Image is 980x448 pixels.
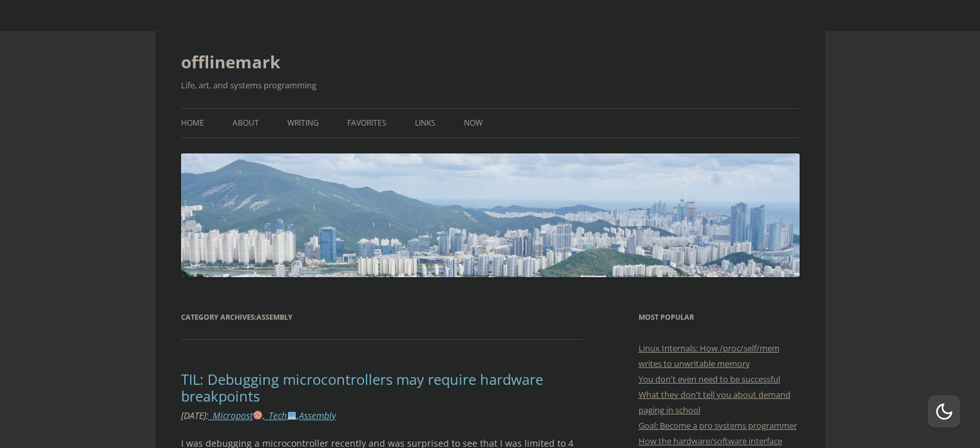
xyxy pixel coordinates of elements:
[181,77,800,93] h2: Life, art, and systems programming
[639,389,791,416] a: What they don't tell you about demand paging in school
[265,409,297,422] a: _Tech
[181,309,584,325] h1: Category Archives:
[181,409,206,422] time: [DATE]
[181,409,336,422] i: : , ,
[181,369,543,405] a: TIL: Debugging microcontrollers may require hardware breakpoints
[209,409,264,422] a: _Micropost
[639,420,797,431] a: Goal: Become a pro systems programmer
[181,109,204,137] a: Home
[233,109,259,137] a: About
[639,373,780,385] a: You don't even need to be successful
[253,411,262,420] img: 🍪
[181,153,800,277] img: offlinemark
[639,309,800,325] h3: Most Popular
[299,409,336,422] a: Assembly
[181,46,280,77] a: offlinemark
[287,411,296,420] img: 💻
[464,109,483,137] a: Now
[347,109,387,137] a: Favorites
[256,312,293,322] span: Assembly
[415,109,436,137] a: Links
[639,342,780,369] a: Linux Internals: How /proc/self/mem writes to unwritable memory
[287,109,319,137] a: Writing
